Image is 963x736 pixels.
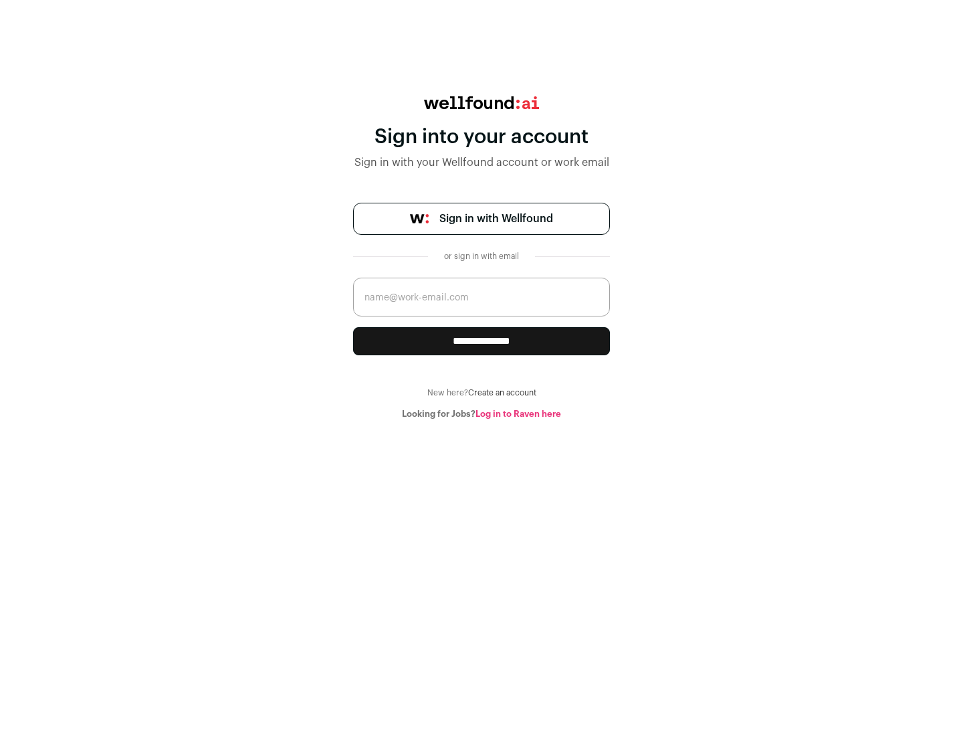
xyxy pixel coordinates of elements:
[424,96,539,109] img: wellfound:ai
[468,389,536,397] a: Create an account
[353,278,610,316] input: name@work-email.com
[353,409,610,420] div: Looking for Jobs?
[439,211,553,227] span: Sign in with Wellfound
[353,155,610,171] div: Sign in with your Wellfound account or work email
[353,125,610,149] div: Sign into your account
[353,387,610,398] div: New here?
[410,214,429,223] img: wellfound-symbol-flush-black-fb3c872781a75f747ccb3a119075da62bfe97bd399995f84a933054e44a575c4.png
[439,251,524,262] div: or sign in with email
[475,409,561,418] a: Log in to Raven here
[353,203,610,235] a: Sign in with Wellfound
